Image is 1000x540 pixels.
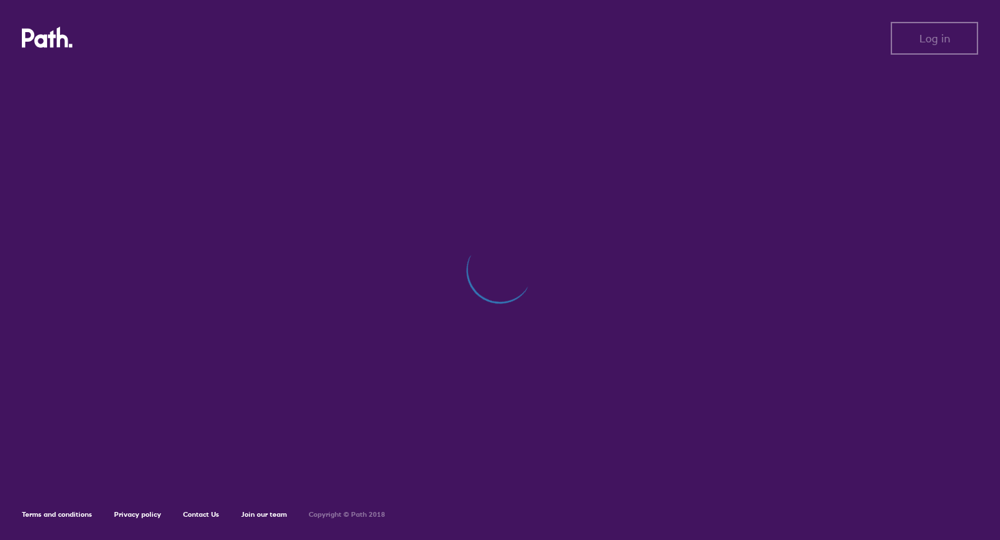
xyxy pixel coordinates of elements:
[919,32,950,44] span: Log in
[309,511,385,519] h6: Copyright © Path 2018
[183,510,219,519] a: Contact Us
[22,510,92,519] a: Terms and conditions
[241,510,287,519] a: Join our team
[114,510,161,519] a: Privacy policy
[891,22,978,55] button: Log in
